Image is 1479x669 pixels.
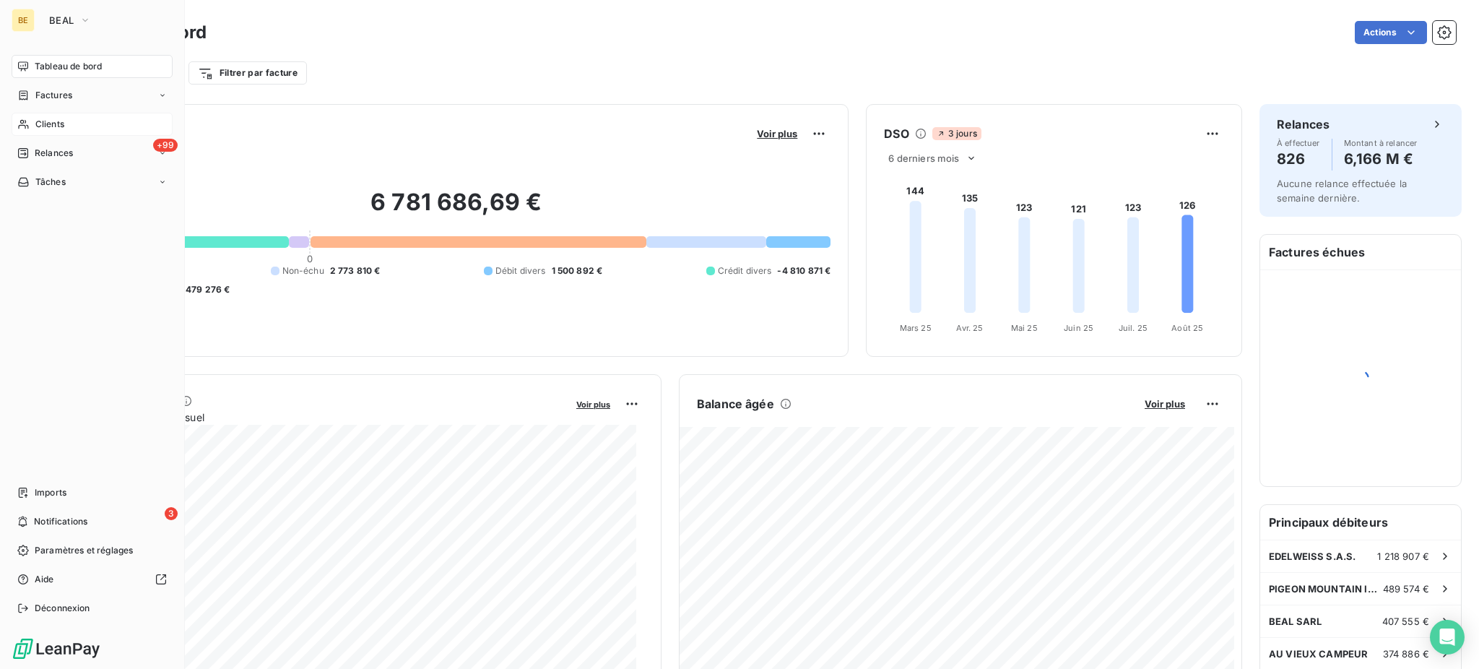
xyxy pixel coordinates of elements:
span: -479 276 € [181,283,230,296]
h6: Relances [1277,116,1330,133]
span: 0 [307,253,313,264]
h6: Principaux débiteurs [1260,505,1461,540]
span: -4 810 871 € [777,264,830,277]
tspan: Avr. 25 [957,323,984,333]
span: Clients [35,118,64,131]
span: +99 [153,139,178,152]
a: Aide [12,568,173,591]
h6: Factures échues [1260,235,1461,269]
span: EDELWEISS S.A.S. [1269,551,1356,562]
span: 1 218 907 € [1377,551,1429,562]
span: À effectuer [1277,139,1320,147]
tspan: Mars 25 [900,323,932,333]
span: Notifications [34,515,87,528]
div: BE [12,9,35,32]
span: Voir plus [1145,398,1185,410]
span: 374 886 € [1383,648,1429,660]
span: Aucune relance effectuée la semaine dernière. [1277,178,1407,204]
span: Non-échu [282,264,324,277]
a: Imports [12,481,173,504]
span: BEAL SARL [1269,616,1322,627]
span: Aide [35,573,54,586]
tspan: Août 25 [1172,323,1204,333]
span: 489 574 € [1383,583,1429,595]
div: Open Intercom Messenger [1430,620,1465,655]
span: Crédit divers [718,264,772,277]
tspan: Juin 25 [1064,323,1093,333]
img: Logo LeanPay [12,637,101,660]
h6: DSO [884,125,908,142]
span: Voir plus [576,400,610,410]
a: +99Relances [12,142,173,165]
h4: 826 [1277,147,1320,171]
span: Paramètres et réglages [35,544,133,557]
span: Tâches [35,176,66,189]
button: Filtrer par facture [188,61,307,85]
a: Tableau de bord [12,55,173,78]
span: Chiffre d'affaires mensuel [82,410,566,425]
span: PIGEON MOUNTAIN INDUSTRIES [1269,583,1383,595]
span: Relances [35,147,73,160]
span: 3 jours [932,127,981,140]
tspan: Mai 25 [1011,323,1038,333]
span: 3 [165,507,178,520]
a: Paramètres et réglages [12,539,173,562]
span: Tableau de bord [35,60,102,73]
span: Imports [35,486,66,499]
span: Déconnexion [35,602,90,615]
span: 1 500 892 € [552,264,603,277]
span: Débit divers [495,264,546,277]
span: 2 773 810 € [330,264,381,277]
h2: 6 781 686,69 € [82,188,830,231]
a: Tâches [12,171,173,194]
button: Voir plus [1140,397,1189,410]
span: Voir plus [757,128,797,139]
a: Clients [12,113,173,136]
span: Montant à relancer [1344,139,1418,147]
span: 6 derniers mois [888,152,959,164]
span: 407 555 € [1382,616,1429,627]
span: BEAL [49,14,74,26]
button: Actions [1355,21,1427,44]
a: Factures [12,84,173,107]
button: Voir plus [752,127,802,140]
span: AU VIEUX CAMPEUR [1269,648,1368,660]
h4: 6,166 M € [1344,147,1418,171]
tspan: Juil. 25 [1119,323,1148,333]
button: Voir plus [572,397,615,410]
h6: Balance âgée [697,395,774,413]
span: Factures [35,89,72,102]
